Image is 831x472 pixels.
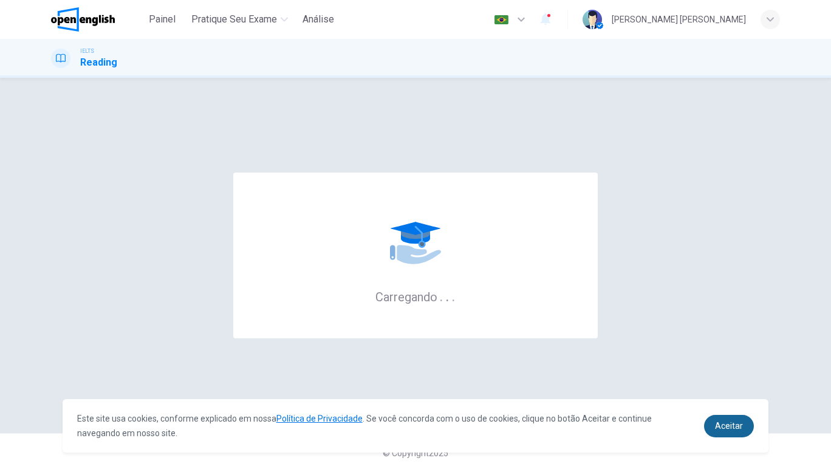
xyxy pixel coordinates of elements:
span: Aceitar [715,421,743,431]
h6: Carregando [375,289,456,304]
button: Análise [298,9,339,30]
button: Painel [143,9,182,30]
button: Pratique seu exame [186,9,293,30]
h1: Reading [80,55,117,70]
img: OpenEnglish logo [51,7,115,32]
h6: . [451,286,456,306]
span: Este site usa cookies, conforme explicado em nossa . Se você concorda com o uso de cookies, cliqu... [77,414,652,438]
div: [PERSON_NAME] [PERSON_NAME] [612,12,746,27]
a: dismiss cookie message [704,415,754,437]
a: OpenEnglish logo [51,7,143,32]
h6: . [445,286,450,306]
a: Política de Privacidade [276,414,363,423]
span: Pratique seu exame [191,12,277,27]
span: © Copyright 2025 [383,448,448,458]
span: Painel [149,12,176,27]
h6: . [439,286,443,306]
div: cookieconsent [63,399,769,453]
img: pt [494,15,509,24]
img: Profile picture [583,10,602,29]
span: Análise [303,12,334,27]
span: IELTS [80,47,94,55]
